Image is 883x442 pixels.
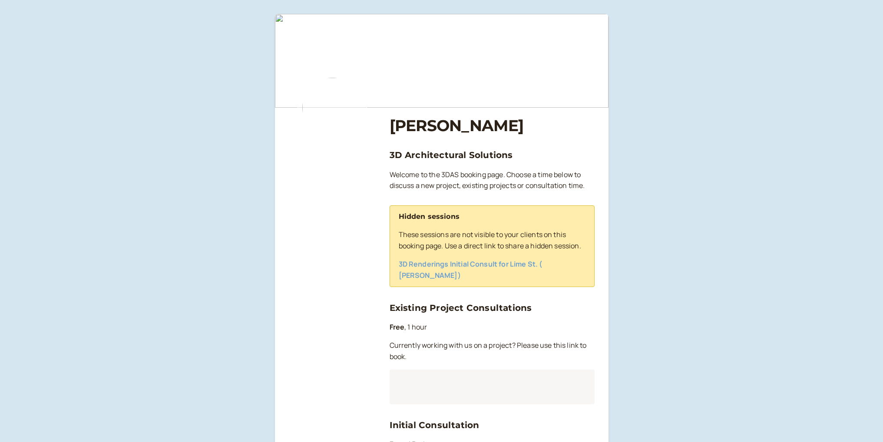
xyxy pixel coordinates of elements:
[390,322,405,332] b: Free
[390,303,532,313] a: Existing Project Consultations
[390,169,595,192] p: Welcome to the 3DAS booking page. Choose a time below to discuss a new project, existing projects...
[390,420,480,430] a: Initial Consultation
[390,116,595,135] h1: [PERSON_NAME]
[399,211,585,222] h4: Hidden sessions
[390,148,595,162] h3: 3D Architectural Solutions
[399,229,585,252] p: These sessions are not visible to your clients on this booking page. Use a direct link to share a...
[390,322,595,333] p: , 1 hour
[390,340,595,363] p: Currently working with us on a project? Please use this link to book.
[399,259,542,280] a: 3D Renderings Initial Consult for Lime St. ( [PERSON_NAME])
